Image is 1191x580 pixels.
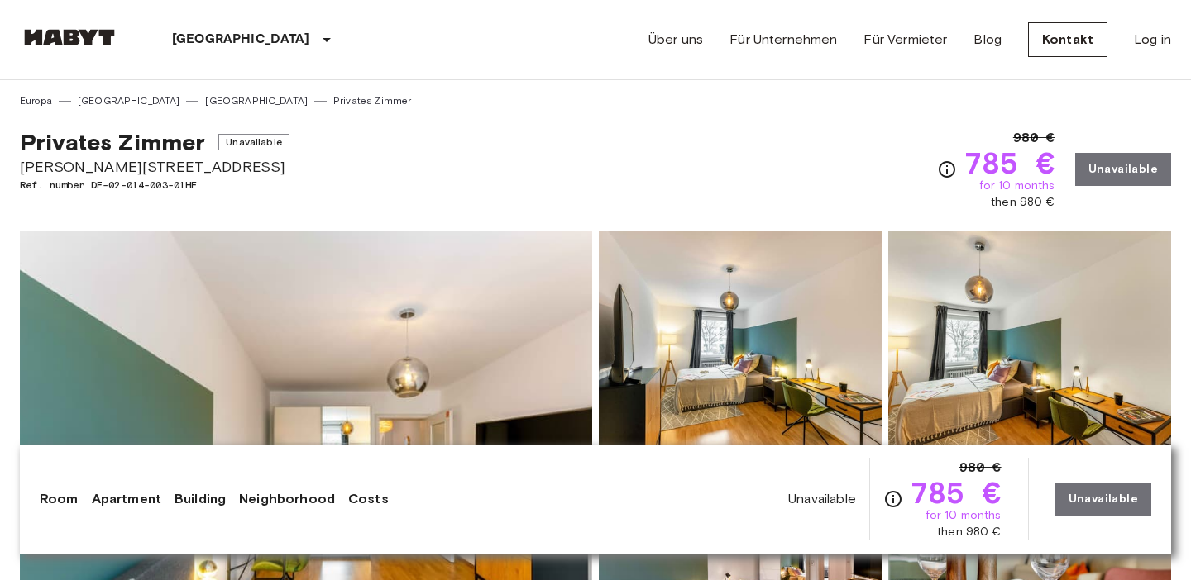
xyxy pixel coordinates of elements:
[926,507,1002,524] span: for 10 months
[973,30,1002,50] a: Blog
[20,29,119,45] img: Habyt
[910,478,1002,507] span: 785 €
[92,489,161,509] a: Apartment
[1013,128,1055,148] span: 980 €
[20,156,289,178] span: [PERSON_NAME][STREET_ADDRESS]
[788,490,856,508] span: Unavailable
[1028,22,1107,57] a: Kontakt
[40,489,79,509] a: Room
[648,30,703,50] a: Über uns
[239,489,335,509] a: Neighborhood
[20,178,289,193] span: Ref. number DE-02-014-003-01HF
[172,30,310,50] p: [GEOGRAPHIC_DATA]
[888,231,1171,447] img: Picture of unit DE-02-014-003-01HF
[348,489,389,509] a: Costs
[205,93,308,108] a: [GEOGRAPHIC_DATA]
[937,159,957,179] svg: Check cost overview for full price breakdown. Please note that discounts apply to new joiners onl...
[20,128,205,156] span: Privates Zimmer
[175,489,226,509] a: Building
[218,134,289,150] span: Unavailable
[979,178,1055,194] span: for 10 months
[78,93,180,108] a: [GEOGRAPHIC_DATA]
[729,30,837,50] a: Für Unternehmen
[20,93,52,108] a: Europa
[599,231,882,447] img: Picture of unit DE-02-014-003-01HF
[1134,30,1171,50] a: Log in
[959,458,1002,478] span: 980 €
[333,93,411,108] a: Privates Zimmer
[991,194,1055,211] span: then 980 €
[964,148,1055,178] span: 785 €
[937,524,1002,540] span: then 980 €
[883,489,903,509] svg: Check cost overview for full price breakdown. Please note that discounts apply to new joiners onl...
[863,30,947,50] a: Für Vermieter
